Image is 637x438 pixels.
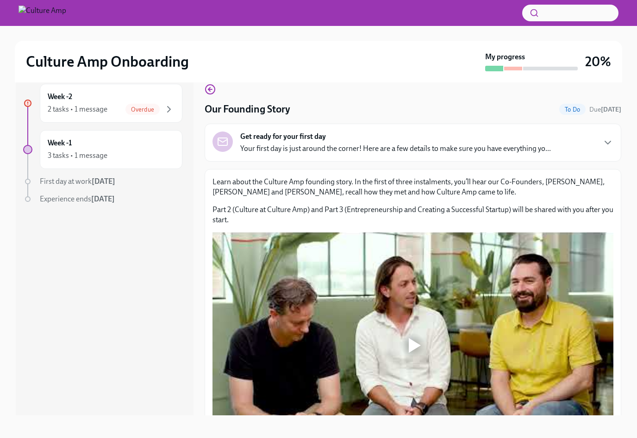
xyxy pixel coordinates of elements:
span: Experience ends [40,194,115,203]
a: Week -13 tasks • 1 message [23,130,182,169]
h6: Week -1 [48,138,72,148]
a: Week -22 tasks • 1 messageOverdue [23,84,182,123]
strong: [DATE] [601,106,621,113]
div: 2 tasks • 1 message [48,104,107,114]
span: Due [589,106,621,113]
strong: [DATE] [91,194,115,203]
strong: My progress [485,52,525,62]
strong: [DATE] [92,177,115,186]
h6: Week -2 [48,92,72,102]
strong: Get ready for your first day [240,131,326,142]
p: Part 2 (Culture at Culture Amp) and Part 3 (Entrepreneurship and Creating a Successful Startup) w... [212,205,613,225]
a: First day at work[DATE] [23,176,182,187]
span: August 15th, 2025 16:00 [589,105,621,114]
div: 3 tasks • 1 message [48,150,107,161]
h3: 20% [585,53,611,70]
span: Overdue [125,106,160,113]
span: First day at work [40,177,115,186]
img: Culture Amp [19,6,66,20]
p: Your first day is just around the corner! Here are a few details to make sure you have everything... [240,144,551,154]
p: Learn about the Culture Amp founding story. In the first of three instalments, you’ll hear our Co... [212,177,613,197]
h2: Culture Amp Onboarding [26,52,189,71]
span: To Do [559,106,586,113]
h4: Our Founding Story [205,102,290,116]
